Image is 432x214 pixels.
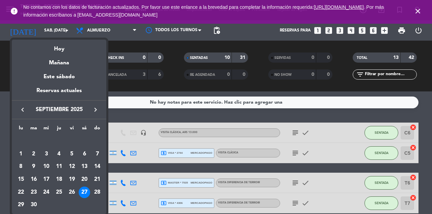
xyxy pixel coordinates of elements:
[53,148,65,160] div: 4
[65,148,78,160] td: 5 de septiembre de 2025
[65,173,78,186] td: 19 de septiembre de 2025
[12,40,106,53] div: Hoy
[53,148,65,160] td: 4 de septiembre de 2025
[78,148,91,160] td: 6 de septiembre de 2025
[65,124,78,135] th: viernes
[15,173,27,186] td: 15 de septiembre de 2025
[79,174,90,185] div: 20
[15,198,27,211] td: 29 de septiembre de 2025
[28,161,39,172] div: 9
[15,161,27,172] div: 8
[65,186,78,199] td: 26 de septiembre de 2025
[12,86,106,100] div: Reservas actuales
[15,148,27,160] td: 1 de septiembre de 2025
[78,124,91,135] th: sábado
[40,173,53,186] td: 17 de septiembre de 2025
[40,148,52,160] div: 3
[40,174,52,185] div: 17
[12,53,106,67] div: Mañana
[91,174,103,185] div: 21
[15,135,104,148] td: SEP.
[15,186,27,199] td: 22 de septiembre de 2025
[15,124,27,135] th: lunes
[12,67,106,86] div: Este sábado
[28,187,39,198] div: 23
[28,174,39,185] div: 16
[53,124,65,135] th: jueves
[15,148,27,160] div: 1
[91,187,103,198] div: 28
[79,161,90,172] div: 13
[28,199,39,211] div: 30
[27,173,40,186] td: 16 de septiembre de 2025
[65,160,78,173] td: 12 de septiembre de 2025
[15,174,27,185] div: 15
[91,186,104,199] td: 28 de septiembre de 2025
[40,187,52,198] div: 24
[27,198,40,211] td: 30 de septiembre de 2025
[17,105,29,114] button: keyboard_arrow_left
[53,160,65,173] td: 11 de septiembre de 2025
[28,148,39,160] div: 2
[78,186,91,199] td: 27 de septiembre de 2025
[66,174,78,185] div: 19
[27,160,40,173] td: 9 de septiembre de 2025
[53,187,65,198] div: 25
[66,148,78,160] div: 5
[40,148,53,160] td: 3 de septiembre de 2025
[15,160,27,173] td: 8 de septiembre de 2025
[91,148,103,160] div: 7
[66,187,78,198] div: 26
[91,173,104,186] td: 21 de septiembre de 2025
[91,124,104,135] th: domingo
[27,124,40,135] th: martes
[78,160,91,173] td: 13 de septiembre de 2025
[53,173,65,186] td: 18 de septiembre de 2025
[91,161,103,172] div: 14
[19,106,27,114] i: keyboard_arrow_left
[53,174,65,185] div: 18
[27,186,40,199] td: 23 de septiembre de 2025
[89,105,102,114] button: keyboard_arrow_right
[79,187,90,198] div: 27
[66,161,78,172] div: 12
[91,148,104,160] td: 7 de septiembre de 2025
[91,160,104,173] td: 14 de septiembre de 2025
[53,161,65,172] div: 11
[79,148,90,160] div: 6
[40,186,53,199] td: 24 de septiembre de 2025
[40,124,53,135] th: miércoles
[15,199,27,211] div: 29
[15,187,27,198] div: 22
[91,106,100,114] i: keyboard_arrow_right
[53,186,65,199] td: 25 de septiembre de 2025
[29,105,89,114] span: septiembre 2025
[27,148,40,160] td: 2 de septiembre de 2025
[40,161,52,172] div: 10
[78,173,91,186] td: 20 de septiembre de 2025
[40,160,53,173] td: 10 de septiembre de 2025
